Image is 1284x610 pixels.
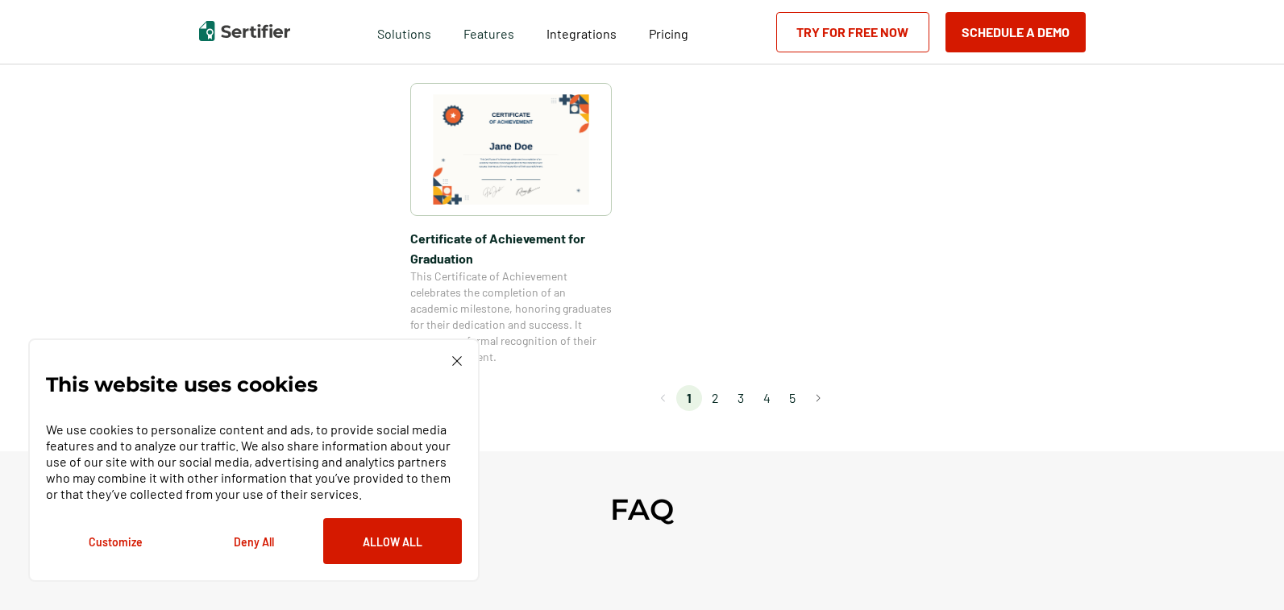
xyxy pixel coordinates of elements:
a: Integrations [546,22,617,42]
span: Certificate of Achievement for Graduation [410,228,612,268]
li: page 4 [754,385,779,411]
li: page 5 [779,385,805,411]
button: Deny All [185,518,323,564]
img: Cookie Popup Close [452,356,462,366]
button: Customize [46,518,185,564]
li: page 2 [702,385,728,411]
p: We use cookies to personalize content and ads, to provide social media features and to analyze ou... [46,421,462,502]
button: Go to previous page [650,385,676,411]
iframe: Chat Widget [1203,533,1284,610]
a: Pricing [649,22,688,42]
button: Allow All [323,518,462,564]
button: Go to next page [805,385,831,411]
img: Certificate of Achievement for Graduation [433,94,589,205]
span: Pricing [649,26,688,41]
h2: FAQ [610,492,674,527]
span: This Certificate of Achievement celebrates the completion of an academic milestone, honoring grad... [410,268,612,365]
span: Features [463,22,514,42]
img: Sertifier | Digital Credentialing Platform [199,21,290,41]
button: Schedule a Demo [945,12,1086,52]
span: Integrations [546,26,617,41]
li: page 1 [676,385,702,411]
p: This website uses cookies [46,376,318,392]
a: Certificate of Achievement for GraduationCertificate of Achievement for GraduationThis Certificat... [410,83,612,365]
span: Solutions [377,22,431,42]
li: page 3 [728,385,754,411]
a: Try for Free Now [776,12,929,52]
